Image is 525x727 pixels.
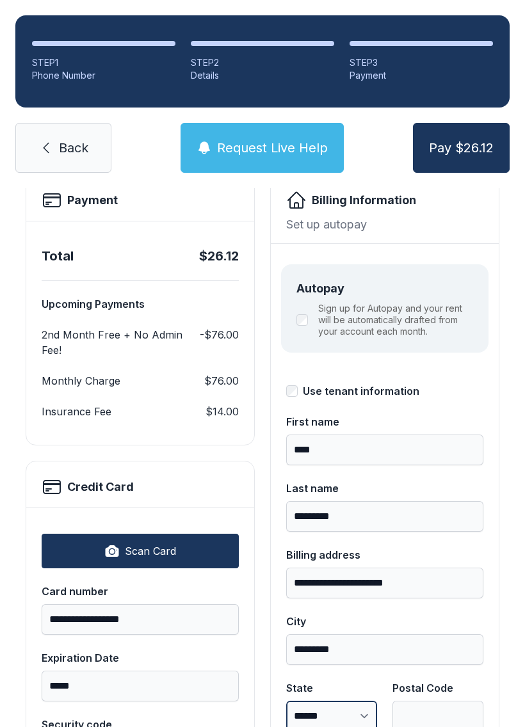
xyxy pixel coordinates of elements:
div: Details [191,69,334,82]
div: Autopay [296,280,473,298]
div: Expiration Date [42,650,239,666]
div: Phone Number [32,69,175,82]
dt: 2nd Month Free + No Admin Fee! [42,327,195,358]
div: Set up autopay [286,216,483,233]
input: First name [286,435,483,465]
span: Pay $26.12 [429,139,494,157]
div: Billing address [286,547,483,563]
div: $26.12 [199,247,239,265]
div: Total [42,247,74,265]
h2: Payment [67,191,118,209]
div: STEP 1 [32,56,175,69]
label: Sign up for Autopay and your rent will be automatically drafted from your account each month. [318,303,473,337]
dt: Monthly Charge [42,373,120,388]
div: Use tenant information [303,383,419,399]
dd: $76.00 [204,373,239,388]
div: First name [286,414,483,429]
div: City [286,614,483,629]
div: Payment [350,69,493,82]
h2: Billing Information [312,191,416,209]
div: Last name [286,481,483,496]
dd: $14.00 [206,404,239,419]
div: Postal Code [392,680,483,696]
div: State [286,680,377,696]
input: Last name [286,501,483,532]
dt: Insurance Fee [42,404,111,419]
div: Card number [42,584,239,599]
input: City [286,634,483,665]
input: Billing address [286,568,483,598]
span: Back [59,139,88,157]
h3: Upcoming Payments [42,296,239,312]
input: Card number [42,604,239,635]
h2: Credit Card [67,478,134,496]
dd: -$76.00 [200,327,239,358]
div: STEP 3 [350,56,493,69]
span: Request Live Help [217,139,328,157]
span: Scan Card [125,543,176,559]
input: Expiration Date [42,671,239,701]
div: STEP 2 [191,56,334,69]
